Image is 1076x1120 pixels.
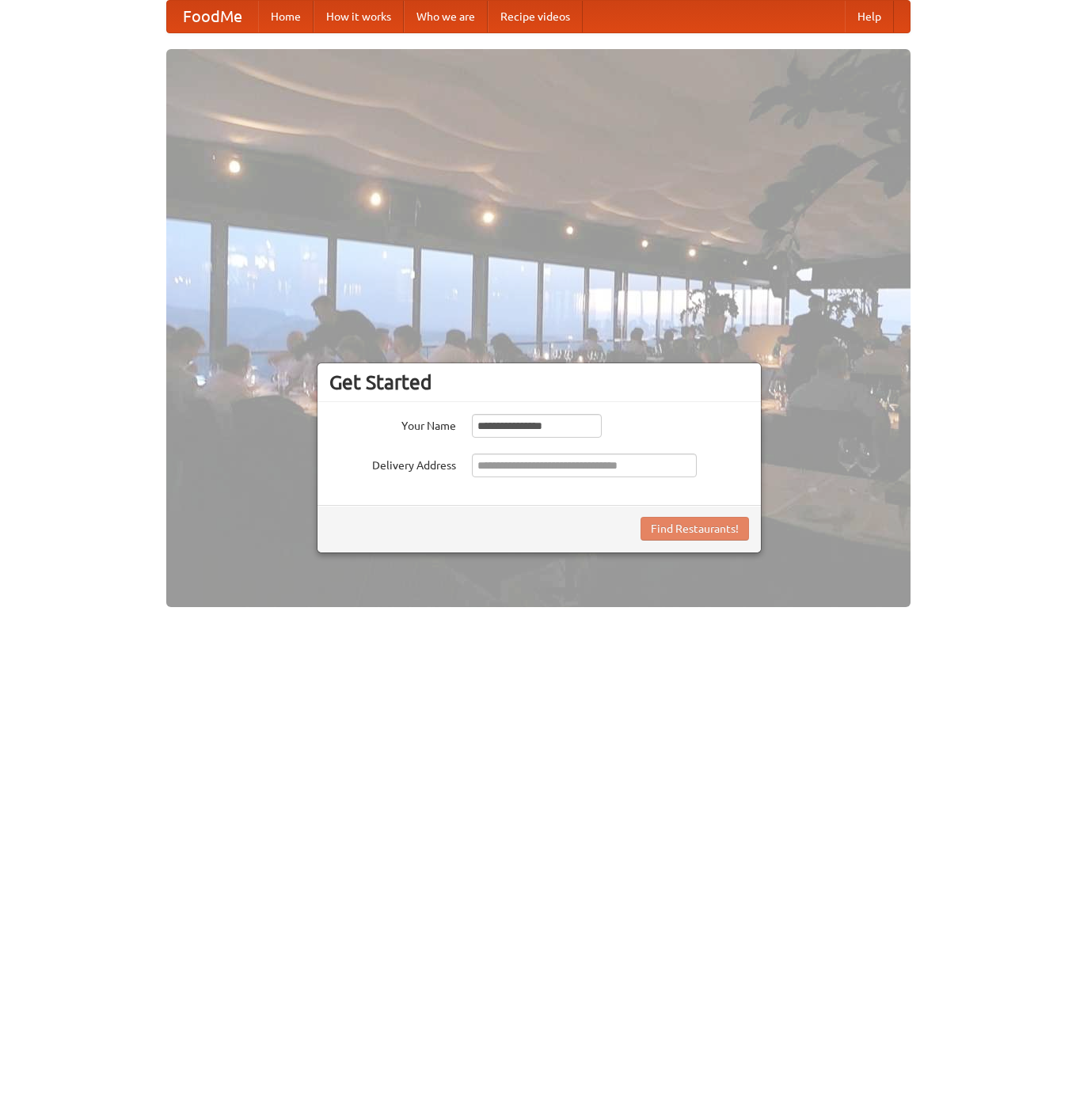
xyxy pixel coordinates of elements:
[258,1,314,32] a: Home
[314,1,404,32] a: How it works
[329,370,749,394] h3: Get Started
[488,1,583,32] a: Recipe videos
[404,1,488,32] a: Who we are
[329,454,456,473] label: Delivery Address
[329,414,456,434] label: Your Name
[845,1,894,32] a: Help
[641,517,749,541] button: Find Restaurants!
[167,1,258,32] a: FoodMe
